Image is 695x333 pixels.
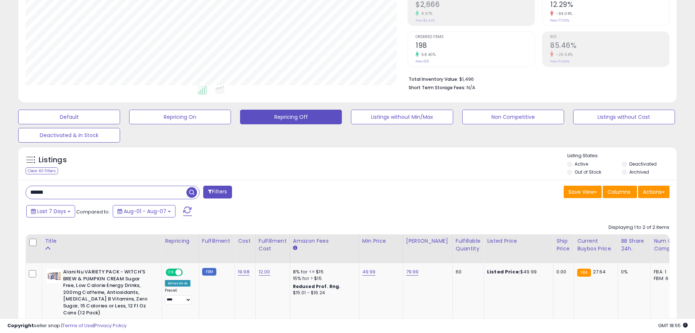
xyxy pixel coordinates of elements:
[416,41,534,51] h2: 198
[259,268,270,276] a: 12.00
[621,269,645,275] div: 0%
[577,269,591,277] small: FBA
[293,275,354,282] div: 15% for > $15
[575,169,601,175] label: Out of Stock
[240,110,342,124] button: Repricing Off
[553,52,573,57] small: -25.58%
[165,288,193,304] div: Preset:
[550,41,669,51] h2: 85.46%
[26,205,75,217] button: Last 7 Days
[416,18,435,23] small: Prev: $2,446
[409,76,458,82] b: Total Inventory Value:
[621,237,648,253] div: BB Share 24h.
[577,237,615,253] div: Current Buybox Price
[607,188,630,196] span: Columns
[550,18,569,23] small: Prev: 77.00%
[573,110,675,124] button: Listings without Cost
[124,208,166,215] span: Aug-01 - Aug-07
[293,290,354,296] div: $15.01 - $16.24
[166,269,175,276] span: ON
[293,237,356,245] div: Amazon Fees
[63,269,152,318] b: Alani Nu VARIETY PACK - WITCH'S BREW & PUMPKIN CREAM Sugar Free, Low Calorie Energy Drinks, 200mg...
[456,237,481,253] div: Fulfillable Quantity
[456,269,478,275] div: 60
[556,237,571,253] div: Ship Price
[182,269,193,276] span: OFF
[553,11,572,16] small: -84.04%
[406,268,419,276] a: 79.99
[409,84,466,91] b: Short Term Storage Fees:
[238,268,250,276] a: 19.98
[113,205,175,217] button: Aug-01 - Aug-07
[406,237,449,245] div: [PERSON_NAME]
[487,269,548,275] div: $49.99
[362,268,376,276] a: 49.99
[487,237,550,245] div: Listed Price
[165,237,196,245] div: Repricing
[603,186,637,198] button: Columns
[26,167,58,174] div: Clear All Filters
[629,161,657,167] label: Deactivated
[45,237,159,245] div: Title
[629,169,649,175] label: Archived
[567,152,677,159] p: Listing States:
[462,110,564,124] button: Non Competitive
[129,110,231,124] button: Repricing On
[638,186,669,198] button: Actions
[62,322,93,329] a: Terms of Use
[18,128,120,143] button: Deactivated & In Stock
[419,11,433,16] small: 8.97%
[467,84,475,91] span: N/A
[564,186,602,198] button: Save View
[238,237,252,245] div: Cost
[351,110,453,124] button: Listings without Min/Max
[76,208,110,215] span: Compared to:
[416,59,429,64] small: Prev: 125
[409,74,664,83] li: $1,496
[202,237,232,245] div: Fulfillment
[37,208,66,215] span: Last 7 Days
[293,245,297,251] small: Amazon Fees.
[416,0,534,10] h2: $2,666
[575,161,588,167] label: Active
[416,35,534,39] span: Ordered Items
[293,269,354,275] div: 8% for <= $15
[7,322,34,329] strong: Copyright
[550,0,669,10] h2: 12.29%
[202,268,216,276] small: FBM
[7,322,127,329] div: seller snap | |
[556,269,568,275] div: 0.00
[593,268,606,275] span: 27.64
[47,269,61,283] img: 51bi9URtl9L._SL40_.jpg
[94,322,127,329] a: Privacy Policy
[658,322,688,329] span: 2025-08-15 18:55 GMT
[487,268,520,275] b: Listed Price:
[550,59,569,64] small: Prev: 114.84%
[654,237,680,253] div: Num of Comp.
[654,275,678,282] div: FBM: 6
[165,280,190,287] div: Amazon AI
[362,237,400,245] div: Min Price
[203,186,232,198] button: Filters
[39,155,67,165] h5: Listings
[18,110,120,124] button: Default
[293,283,341,290] b: Reduced Prof. Rng.
[259,237,287,253] div: Fulfillment Cost
[609,224,669,231] div: Displaying 1 to 2 of 2 items
[550,35,669,39] span: ROI
[419,52,436,57] small: 58.40%
[654,269,678,275] div: FBA: 1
